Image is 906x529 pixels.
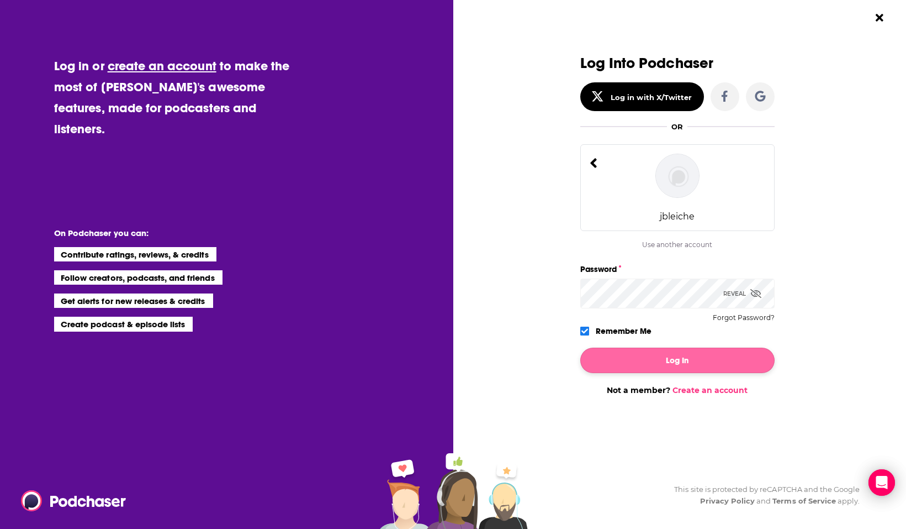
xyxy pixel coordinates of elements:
[723,279,761,308] div: Reveal
[672,385,748,395] a: Create an account
[21,490,127,511] img: Podchaser - Follow, Share and Rate Podcasts
[54,317,193,331] li: Create podcast & episode lists
[655,154,700,198] img: jbleiche
[108,58,216,74] a: create an account
[713,314,775,322] button: Forgot Password?
[580,240,775,249] div: Use another account
[596,324,651,338] label: Remember Me
[580,82,704,111] button: Log in with X/Twitter
[54,294,213,308] li: Get alerts for new releases & credits
[868,469,895,496] div: Open Intercom Messenger
[580,55,775,71] h3: Log Into Podchaser
[671,122,683,131] div: OR
[611,93,692,102] div: Log in with X/Twitter
[700,496,755,505] a: Privacy Policy
[665,484,860,507] div: This site is protected by reCAPTCHA and the Google and apply.
[21,490,118,511] a: Podchaser - Follow, Share and Rate Podcasts
[54,270,222,285] li: Follow creators, podcasts, and friends
[54,247,216,261] li: Contribute ratings, reviews, & credits
[580,385,775,395] div: Not a member?
[580,262,775,276] label: Password
[869,7,890,28] button: Close Button
[580,348,775,373] button: Log In
[54,228,275,238] li: On Podchaser you can:
[660,211,695,222] div: jbleiche
[772,496,836,505] a: Terms of Service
